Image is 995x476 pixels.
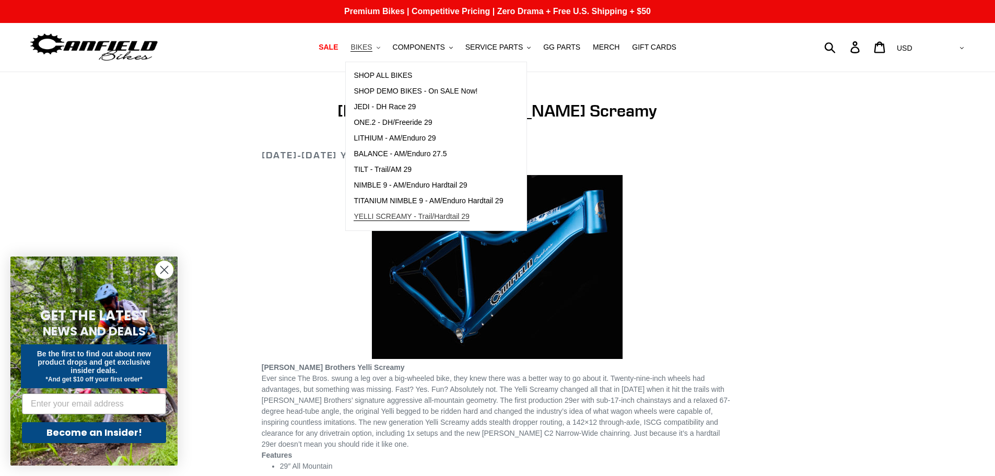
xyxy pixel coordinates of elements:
button: Close dialog [155,261,173,279]
button: SERVICE PARTS [460,40,536,54]
span: SHOP DEMO BIKES - On SALE Now! [354,87,477,96]
a: GIFT CARDS [627,40,682,54]
button: COMPONENTS [388,40,458,54]
span: SERVICE PARTS [465,43,523,52]
span: GET THE LATEST [40,306,148,325]
span: COMPONENTS [393,43,445,52]
a: SHOP DEMO BIKES - On SALE Now! [346,84,511,99]
a: NIMBLE 9 - AM/Enduro Hardtail 29 [346,178,511,193]
a: BALANCE - AM/Enduro 27.5 [346,146,511,162]
input: Enter your email address [22,393,166,414]
span: TILT - Trail/AM 29 [354,165,412,174]
a: MERCH [588,40,625,54]
button: Become an Insider! [22,422,166,443]
span: LITHIUM - AM/Enduro 29 [354,134,436,143]
span: YELLI SCREAMY - Trail/Hardtail 29 [354,212,470,221]
span: GIFT CARDS [632,43,676,52]
span: SALE [319,43,338,52]
span: Be the first to find out about new product drops and get exclusive insider deals. [37,350,151,375]
span: NIMBLE 9 - AM/Enduro Hardtail 29 [354,181,467,190]
a: ONE.2 - DH/Freeride 29 [346,115,511,131]
h2: [DATE]-[DATE] Yelli Screamy [262,149,733,161]
span: *And get $10 off your first order* [45,376,142,383]
a: TITANIUM NIMBLE 9 - AM/Enduro Hardtail 29 [346,193,511,209]
a: LITHIUM - AM/Enduro 29 [346,131,511,146]
span: SHOP ALL BIKES [354,71,412,80]
a: SHOP ALL BIKES [346,68,511,84]
span: BALANCE - AM/Enduro 27.5 [354,149,447,158]
span: TITANIUM NIMBLE 9 - AM/Enduro Hardtail 29 [354,196,503,205]
span: GG PARTS [543,43,580,52]
img: Canfield Bikes [29,31,159,64]
a: YELLI SCREAMY - Trail/Hardtail 29 [346,209,511,225]
a: JEDI - DH Race 29 [346,99,511,115]
span: JEDI - DH Race 29 [354,102,416,111]
strong: Features [262,451,292,459]
b: [PERSON_NAME] Brothers Yelli Screamy [262,363,405,371]
a: GG PARTS [538,40,586,54]
input: Search [830,36,857,59]
button: BIKES [345,40,385,54]
span: Ever since The Bros. swung a leg over a big-wheeled bike, they knew there was a better way to go ... [262,374,730,448]
h1: [DATE]-[DATE] [PERSON_NAME] Screamy [262,101,733,121]
span: MERCH [593,43,619,52]
a: SALE [313,40,343,54]
li: 29″ All Mountain [280,461,733,472]
span: NEWS AND DEALS [43,323,146,340]
a: TILT - Trail/AM 29 [346,162,511,178]
span: BIKES [350,43,372,52]
span: ONE.2 - DH/Freeride 29 [354,118,432,127]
